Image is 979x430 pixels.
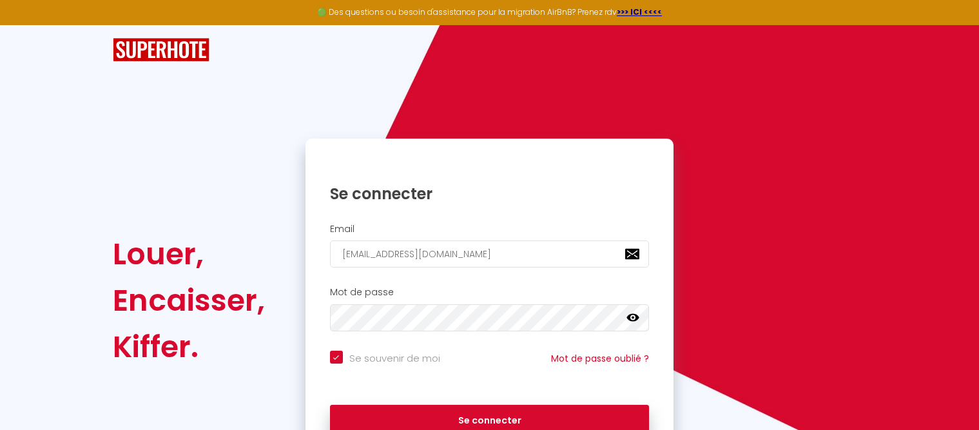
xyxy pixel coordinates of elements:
[330,240,650,268] input: Ton Email
[330,184,650,204] h1: Se connecter
[330,287,650,298] h2: Mot de passe
[113,324,265,370] div: Kiffer.
[617,6,662,17] a: >>> ICI <<<<
[551,352,649,365] a: Mot de passe oublié ?
[113,231,265,277] div: Louer,
[113,277,265,324] div: Encaisser,
[330,224,650,235] h2: Email
[113,38,209,62] img: SuperHote logo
